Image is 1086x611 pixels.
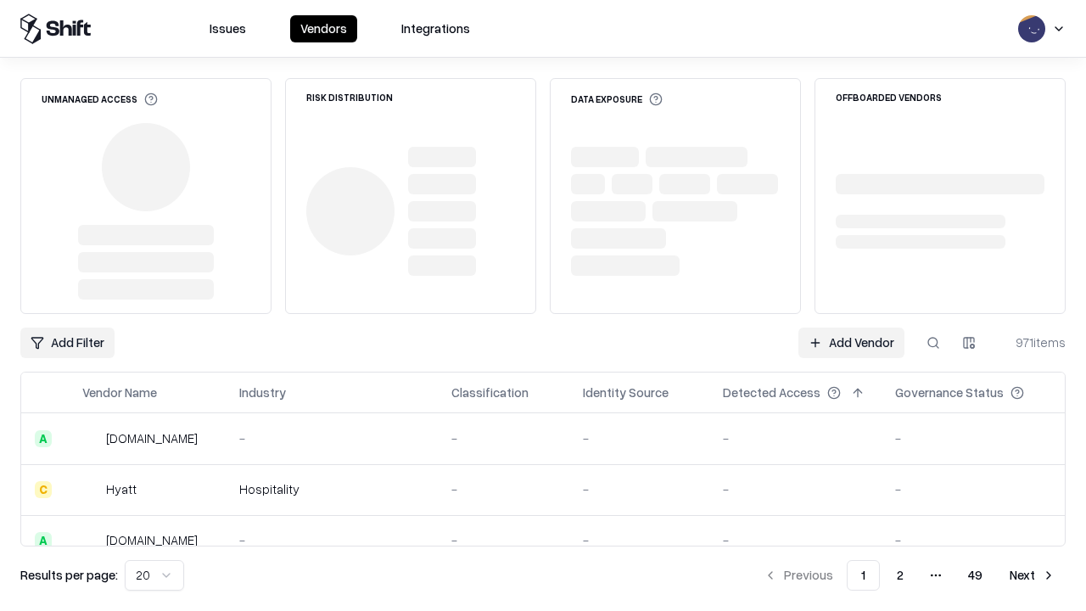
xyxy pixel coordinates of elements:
div: [DOMAIN_NAME] [106,429,198,447]
div: - [895,531,1051,549]
div: Identity Source [583,384,669,401]
div: - [451,480,556,498]
div: - [723,531,868,549]
div: A [35,532,52,549]
div: C [35,481,52,498]
div: - [723,480,868,498]
div: Hospitality [239,480,424,498]
button: 1 [847,560,880,591]
div: Governance Status [895,384,1004,401]
div: Industry [239,384,286,401]
div: Unmanaged Access [42,92,158,106]
div: - [239,531,424,549]
div: Risk Distribution [306,92,393,102]
div: A [35,430,52,447]
div: [DOMAIN_NAME] [106,531,198,549]
div: - [895,429,1051,447]
a: Add Vendor [798,328,904,358]
button: Add Filter [20,328,115,358]
div: - [723,429,868,447]
nav: pagination [753,560,1066,591]
div: Offboarded Vendors [836,92,942,102]
div: Data Exposure [571,92,663,106]
div: Vendor Name [82,384,157,401]
div: - [451,429,556,447]
div: - [583,429,696,447]
div: - [895,480,1051,498]
button: Next [999,560,1066,591]
div: - [583,480,696,498]
div: 971 items [998,334,1066,351]
img: primesec.co.il [82,532,99,549]
button: Integrations [391,15,480,42]
button: Vendors [290,15,357,42]
img: intrado.com [82,430,99,447]
button: 49 [954,560,996,591]
div: Classification [451,384,529,401]
img: Hyatt [82,481,99,498]
button: Issues [199,15,256,42]
div: - [583,531,696,549]
button: 2 [883,560,917,591]
div: Detected Access [723,384,820,401]
div: - [239,429,424,447]
div: Hyatt [106,480,137,498]
p: Results per page: [20,566,118,584]
div: - [451,531,556,549]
